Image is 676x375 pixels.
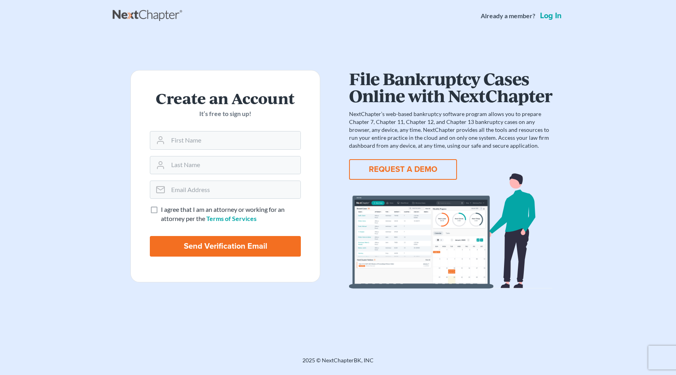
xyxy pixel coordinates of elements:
[150,236,301,257] input: Send Verification Email
[349,159,457,180] button: REQUEST A DEMO
[150,89,301,106] h2: Create an Account
[150,109,301,118] p: It’s free to sign up!
[349,110,552,150] p: NextChapter’s web-based bankruptcy software program allows you to prepare Chapter 7, Chapter 11, ...
[168,131,300,149] input: First Name
[481,11,535,21] strong: Already a member?
[349,70,552,104] h1: File Bankruptcy Cases Online with NextChapter
[538,12,563,20] a: Log in
[161,206,285,222] span: I agree that I am an attorney or working for an attorney per the
[206,215,257,222] a: Terms of Services
[168,181,300,198] input: Email Address
[113,356,563,371] div: 2025 © NextChapterBK, INC
[349,173,552,289] img: dashboard-867a026336fddd4d87f0941869007d5e2a59e2bc3a7d80a2916e9f42c0117099.svg
[168,156,300,174] input: Last Name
